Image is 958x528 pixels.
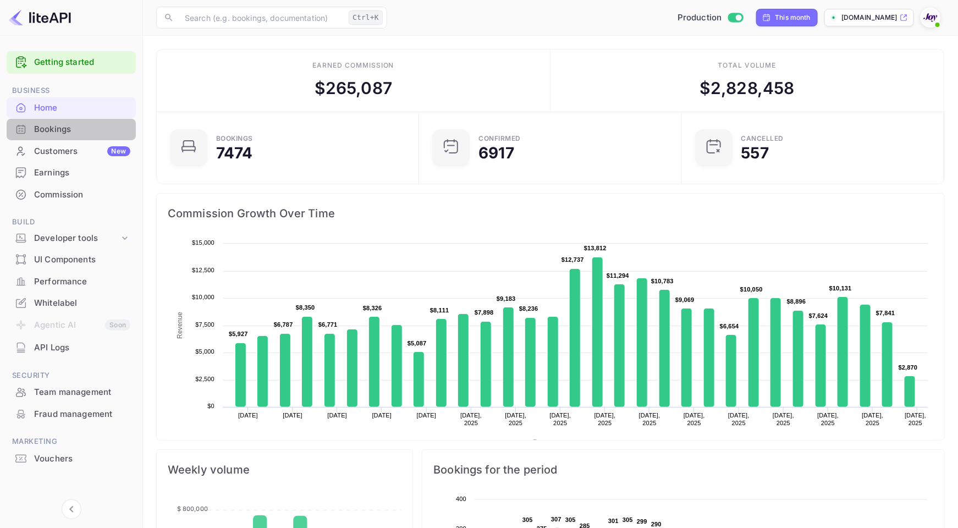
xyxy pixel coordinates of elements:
[7,370,136,382] span: Security
[195,376,214,382] text: $2,500
[207,403,214,409] text: $0
[7,184,136,205] a: Commission
[7,141,136,162] div: CustomersNew
[7,271,136,291] a: Performance
[522,516,533,523] text: 305
[34,123,130,136] div: Bookings
[773,412,794,426] text: [DATE], 2025
[229,331,248,337] text: $5,927
[651,521,662,527] text: 290
[238,412,258,419] text: [DATE]
[7,293,136,314] div: Whitelabel
[829,285,852,291] text: $10,131
[7,184,136,206] div: Commission
[7,216,136,228] span: Build
[7,97,136,119] div: Home
[318,321,338,328] text: $6,771
[372,412,392,419] text: [DATE]
[478,135,521,142] div: Confirmed
[34,297,130,310] div: Whitelabel
[607,272,630,279] text: $11,294
[741,135,784,142] div: CANCELLED
[639,412,660,426] text: [DATE], 2025
[905,412,926,426] text: [DATE], 2025
[7,293,136,313] a: Whitelabel
[608,518,619,524] text: 301
[7,162,136,184] div: Earnings
[675,296,695,303] text: $9,069
[817,412,839,426] text: [DATE], 2025
[551,516,561,522] text: 307
[594,412,616,426] text: [DATE], 2025
[7,249,136,269] a: UI Components
[584,245,607,251] text: $13,812
[34,453,130,465] div: Vouchers
[315,76,392,101] div: $ 265,087
[728,412,750,426] text: [DATE], 2025
[7,162,136,183] a: Earnings
[720,323,739,329] text: $6,654
[550,412,571,426] text: [DATE], 2025
[561,256,584,263] text: $12,737
[651,278,674,284] text: $10,783
[9,9,71,26] img: LiteAPI logo
[718,61,777,70] div: Total volume
[408,340,427,346] text: $5,087
[684,412,705,426] text: [DATE], 2025
[809,312,828,319] text: $7,624
[741,145,769,161] div: 557
[775,13,811,23] div: This month
[62,499,81,519] button: Collapse navigation
[216,145,253,161] div: 7474
[7,271,136,293] div: Performance
[7,249,136,271] div: UI Components
[7,119,136,140] div: Bookings
[327,412,347,419] text: [DATE]
[312,61,394,70] div: Earned commission
[7,141,136,161] a: CustomersNew
[565,516,576,523] text: 305
[497,295,516,302] text: $9,183
[192,294,214,300] text: $10,000
[34,276,130,288] div: Performance
[283,412,302,419] text: [DATE]
[107,146,130,156] div: New
[168,205,933,222] span: Commission Growth Over Time
[841,13,898,23] p: [DOMAIN_NAME]
[756,9,818,26] div: Click to change the date range period
[296,304,315,311] text: $8,350
[34,56,130,69] a: Getting started
[216,135,253,142] div: Bookings
[787,298,806,305] text: $8,896
[168,461,401,479] span: Weekly volume
[34,386,130,399] div: Team management
[876,310,895,316] text: $7,841
[899,364,918,371] text: $2,870
[192,239,214,246] text: $15,000
[7,337,136,359] div: API Logs
[7,436,136,448] span: Marketing
[349,10,383,25] div: Ctrl+K
[177,505,208,513] tspan: $ 800,000
[475,309,494,316] text: $7,898
[7,404,136,425] div: Fraud management
[519,305,538,312] text: $8,236
[700,76,795,101] div: $ 2,828,458
[34,167,130,179] div: Earnings
[7,382,136,403] div: Team management
[7,448,136,470] div: Vouchers
[922,9,939,26] img: With Joy
[195,321,214,328] text: $7,500
[637,518,647,525] text: 299
[34,102,130,114] div: Home
[542,439,570,447] text: Revenue
[740,286,763,293] text: $10,050
[7,119,136,139] a: Bookings
[460,412,482,426] text: [DATE], 2025
[678,12,722,24] span: Production
[7,382,136,402] a: Team management
[433,461,933,479] span: Bookings for the period
[673,12,747,24] div: Switch to Sandbox mode
[192,267,214,273] text: $12,500
[7,404,136,424] a: Fraud management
